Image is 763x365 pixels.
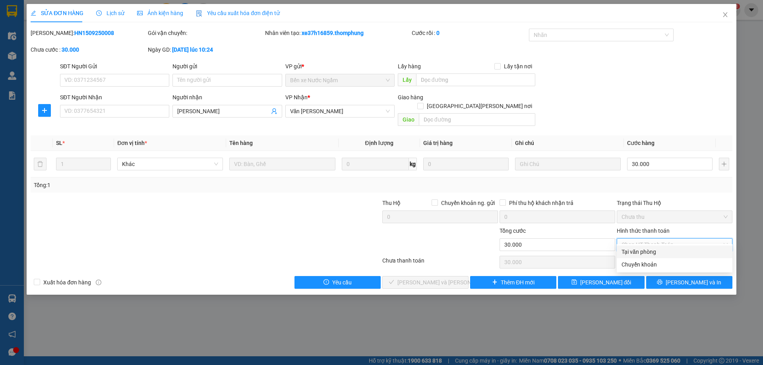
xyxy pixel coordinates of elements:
[31,29,146,37] div: [PERSON_NAME]:
[409,158,417,170] span: kg
[290,105,390,117] span: Văn phòng Quỳnh Lưu
[501,278,534,287] span: Thêm ĐH mới
[622,239,728,251] span: Chọn HT Thanh Toán
[657,279,662,286] span: printer
[381,256,499,270] div: Chưa thanh toán
[500,228,526,234] span: Tổng cước
[96,10,124,16] span: Lịch sử
[62,46,79,53] b: 30.000
[627,140,655,146] span: Cước hàng
[436,30,440,36] b: 0
[285,62,395,71] div: VP gửi
[423,140,453,146] span: Giá trị hàng
[137,10,143,16] span: picture
[60,93,169,102] div: SĐT Người Nhận
[515,158,621,170] input: Ghi Chú
[332,278,352,287] span: Yêu cầu
[31,45,146,54] div: Chưa cước :
[501,62,535,71] span: Lấy tận nơi
[39,107,50,114] span: plus
[398,73,416,86] span: Lấy
[666,278,721,287] span: [PERSON_NAME] và In
[96,280,101,285] span: info-circle
[172,93,282,102] div: Người nhận
[416,73,535,86] input: Dọc đường
[512,135,624,151] th: Ghi chú
[172,46,213,53] b: [DATE] lúc 10:24
[617,199,732,207] div: Trạng thái Thu Hộ
[74,30,114,36] b: HN1509250008
[172,62,282,71] div: Người gửi
[617,228,670,234] label: Hình thức thanh toán
[31,10,36,16] span: edit
[622,211,728,223] span: Chưa thu
[323,279,329,286] span: exclamation-circle
[722,12,728,18] span: close
[290,74,390,86] span: Bến xe Nước Ngầm
[398,113,419,126] span: Giao
[271,108,277,114] span: user-add
[302,30,364,36] b: xe37h16859.thomphung
[137,10,183,16] span: Ảnh kiện hàng
[365,140,393,146] span: Định lượng
[714,4,736,26] button: Close
[470,276,556,289] button: plusThêm ĐH mới
[122,158,218,170] span: Khác
[96,10,102,16] span: clock-circle
[117,140,147,146] span: Đơn vị tính
[229,158,335,170] input: VD: Bàn, Ghế
[622,247,728,256] div: Tại văn phòng
[229,140,253,146] span: Tên hàng
[398,63,421,70] span: Lấy hàng
[558,276,644,289] button: save[PERSON_NAME] đổi
[196,10,202,17] img: icon
[492,279,498,286] span: plus
[148,29,263,37] div: Gói vận chuyển:
[40,278,94,287] span: Xuất hóa đơn hàng
[423,158,509,170] input: 0
[571,279,577,286] span: save
[382,276,469,289] button: check[PERSON_NAME] và [PERSON_NAME] hàng
[580,278,631,287] span: [PERSON_NAME] đổi
[34,158,46,170] button: delete
[424,102,535,110] span: [GEOGRAPHIC_DATA][PERSON_NAME] nơi
[60,62,169,71] div: SĐT Người Gửi
[31,10,83,16] span: SỬA ĐƠN HÀNG
[622,260,728,269] div: Chuyển khoản
[398,94,423,100] span: Giao hàng
[506,199,577,207] span: Phí thu hộ khách nhận trả
[38,104,51,117] button: plus
[382,200,401,206] span: Thu Hộ
[148,45,263,54] div: Ngày GD:
[294,276,381,289] button: exclamation-circleYêu cầu
[285,94,308,100] span: VP Nhận
[34,181,294,189] div: Tổng: 1
[196,10,280,16] span: Yêu cầu xuất hóa đơn điện tử
[419,113,535,126] input: Dọc đường
[719,158,729,170] button: plus
[56,140,62,146] span: SL
[265,29,410,37] div: Nhân viên tạo:
[412,29,527,37] div: Cước rồi :
[438,199,498,207] span: Chuyển khoản ng. gửi
[646,276,732,289] button: printer[PERSON_NAME] và In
